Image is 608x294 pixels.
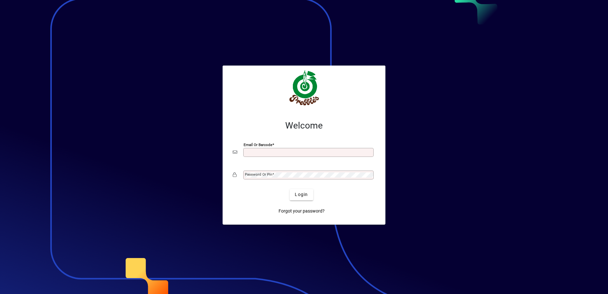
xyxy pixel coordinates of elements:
button: Login [290,189,313,200]
span: Forgot your password? [279,208,325,214]
span: Login [295,191,308,198]
h2: Welcome [233,120,375,131]
mat-label: Password or Pin [245,172,272,177]
mat-label: Email or Barcode [244,142,272,147]
a: Forgot your password? [276,206,327,217]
